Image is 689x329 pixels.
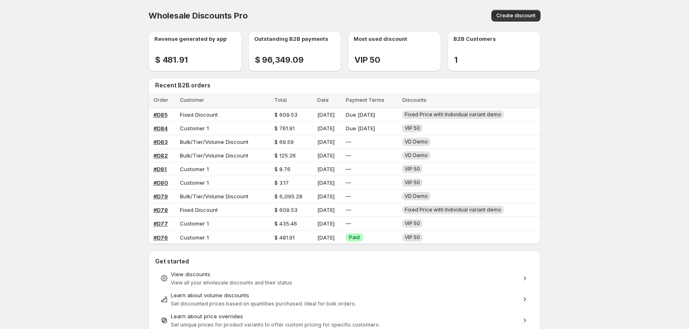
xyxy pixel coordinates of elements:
span: Due [DATE] [346,111,375,118]
span: [DATE] [317,193,335,200]
span: — [346,166,351,172]
span: — [346,179,351,186]
span: [DATE] [317,207,335,213]
a: #D85 [153,111,168,118]
h2: Get started [155,257,534,266]
a: #D79 [153,193,168,200]
a: #D76 [153,234,168,241]
a: #D80 [153,179,168,186]
span: Set discounted prices based on quantities purchased. Ideal for bulk orders. [171,301,356,307]
a: #D78 [153,207,168,213]
span: [DATE] [317,111,335,118]
span: Bulk/Tier/Volume Discount [180,193,248,200]
span: $ 8.76 [274,166,290,172]
span: Fixed Price with Individual variant demo [405,111,501,117]
span: $ 609.53 [274,207,297,213]
h2: VIP 50 [354,55,380,65]
span: — [346,207,351,213]
a: #D81 [153,166,167,172]
span: $ 125.26 [274,152,296,159]
span: Customer 1 [180,179,209,186]
span: $ 3.17 [274,179,289,186]
span: View all your wholesale discounts and their status [171,280,292,286]
span: VD Demo [405,193,428,199]
span: Total [274,97,287,103]
a: #D77 [153,220,168,227]
span: Due [DATE] [346,125,375,132]
span: $ 6,095.28 [274,193,302,200]
span: VIP 50 [405,125,420,131]
p: Revenue generated by app [154,35,227,43]
a: #D83 [153,139,168,145]
span: $ 609.53 [274,111,297,118]
h2: $ 481.91 [155,55,187,65]
span: [DATE] [317,234,335,241]
span: Bulk/Tier/Volume Discount [180,152,248,159]
a: #D84 [153,125,168,132]
span: [DATE] [317,166,335,172]
span: Fixed Discount [180,111,218,118]
span: Customer 1 [180,220,209,227]
span: Fixed Discount [180,207,218,213]
span: VIP 50 [405,179,420,186]
span: Payment Terms [346,97,385,103]
span: [DATE] [317,152,335,159]
span: Date [317,97,329,103]
span: Customer 1 [180,125,209,132]
p: B2B Customers [453,35,496,43]
button: Create discount [491,10,540,21]
span: Wholesale Discounts Pro [149,11,248,21]
span: [DATE] [317,179,335,186]
span: [DATE] [317,220,335,227]
span: — [346,152,351,159]
span: Create discount [496,12,536,19]
span: Customer [180,97,204,103]
span: $ 761.91 [274,125,295,132]
span: Set unique prices for product variants to offer custom pricing for specific customers. [171,322,380,328]
h2: $ 96,349.09 [255,55,304,65]
h2: 1 [454,55,467,65]
div: Learn about price overrides [171,312,518,320]
span: — [346,220,351,227]
div: Learn about volume discounts [171,291,518,299]
span: Paid [349,234,360,241]
span: — [346,139,351,145]
span: $ 481.91 [274,234,295,241]
span: Order [153,97,168,103]
span: [DATE] [317,125,335,132]
span: $ 69.59 [274,139,294,145]
p: Most used discount [354,35,407,43]
span: [DATE] [317,139,335,145]
span: VD Demo [405,152,428,158]
h2: Recent B2B orders [155,81,537,89]
span: VIP 50 [405,220,420,226]
span: Bulk/Tier/Volume Discount [180,139,248,145]
a: #D82 [153,152,168,159]
span: VIP 50 [405,166,420,172]
span: — [346,193,351,200]
span: VIP 50 [405,234,420,240]
span: Customer 1 [180,166,209,172]
span: VD Demo [405,139,428,145]
span: Discounts [402,97,427,103]
span: Fixed Price with Individual variant demo [405,207,501,213]
div: View discounts [171,270,518,278]
p: Outstanding B2B payments [254,35,328,43]
span: Customer 1 [180,234,209,241]
span: $ 435.46 [274,220,297,227]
